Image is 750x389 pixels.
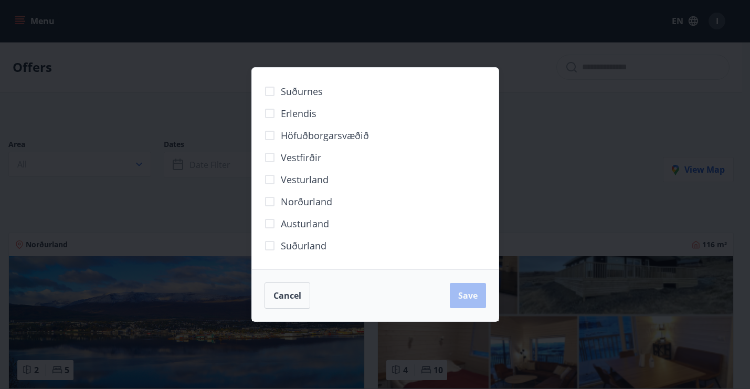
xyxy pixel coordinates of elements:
[281,107,316,120] span: Erlendis
[281,173,329,186] span: Vesturland
[281,217,329,230] span: Austurland
[281,151,321,164] span: Vestfirðir
[281,85,323,98] span: Suðurnes
[281,195,332,208] span: Norðurland
[281,239,326,253] span: Suðurland
[265,282,310,309] button: Cancel
[281,129,369,142] span: Höfuðborgarsvæðið
[273,290,301,301] span: Cancel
